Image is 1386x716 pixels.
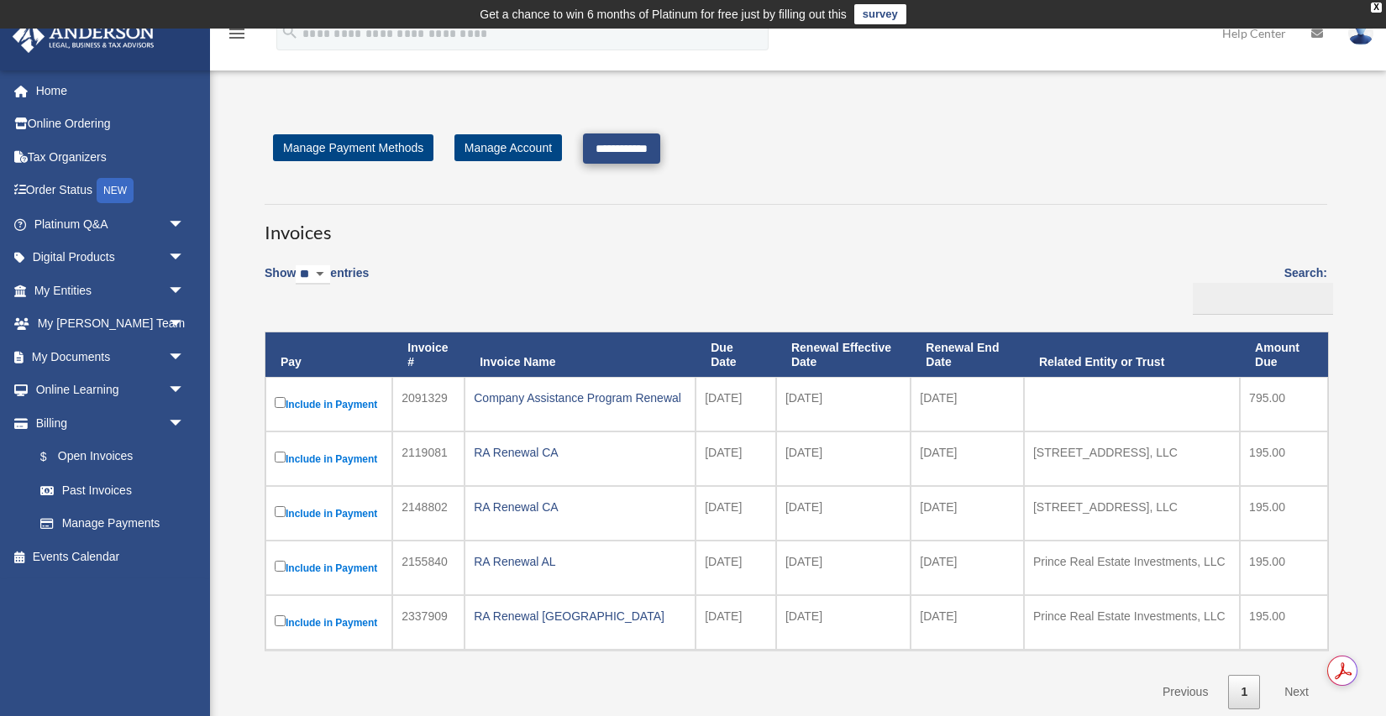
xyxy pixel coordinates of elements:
[275,506,286,517] input: Include in Payment
[480,4,847,24] div: Get a chance to win 6 months of Platinum for free just by filling out this
[8,20,160,53] img: Anderson Advisors Platinum Portal
[12,340,210,374] a: My Documentsarrow_drop_down
[696,431,776,486] td: [DATE]
[273,134,433,161] a: Manage Payment Methods
[392,486,465,541] td: 2148802
[1024,541,1240,595] td: Prince Real Estate Investments, LLC
[1348,21,1373,45] img: User Pic
[1240,595,1328,650] td: 195.00
[275,394,383,415] label: Include in Payment
[474,386,686,410] div: Company Assistance Program Renewal
[168,207,202,242] span: arrow_drop_down
[474,550,686,573] div: RA Renewal AL
[474,604,686,628] div: RA Renewal [GEOGRAPHIC_DATA]
[275,557,383,578] label: Include in Payment
[911,377,1024,431] td: [DATE]
[281,23,299,41] i: search
[12,540,210,573] a: Events Calendar
[474,495,686,519] div: RA Renewal CA
[696,595,776,650] td: [DATE]
[24,473,202,507] a: Past Invoices
[24,507,202,541] a: Manage Payments
[12,307,210,341] a: My [PERSON_NAME] Teamarrow_drop_down
[392,377,465,431] td: 2091329
[275,615,286,626] input: Include in Payment
[696,332,776,378] th: Due Date: activate to sort column ascending
[12,241,210,274] a: Digital Productsarrow_drop_down
[1240,431,1328,486] td: 195.00
[776,541,911,595] td: [DATE]
[275,612,383,633] label: Include in Payment
[1240,486,1328,541] td: 195.00
[265,204,1327,246] h3: Invoices
[1024,332,1240,378] th: Related Entity or Trust: activate to sort column ascending
[911,431,1024,486] td: [DATE]
[265,332,392,378] th: Pay: activate to sort column descending
[454,134,562,161] a: Manage Account
[12,374,210,407] a: Online Learningarrow_drop_down
[275,397,286,408] input: Include in Payment
[1024,486,1240,541] td: [STREET_ADDRESS], LLC
[1187,263,1327,315] label: Search:
[168,307,202,342] span: arrow_drop_down
[168,274,202,308] span: arrow_drop_down
[12,207,210,241] a: Platinum Q&Aarrow_drop_down
[776,377,911,431] td: [DATE]
[1240,377,1328,431] td: 795.00
[474,441,686,464] div: RA Renewal CA
[392,541,465,595] td: 2155840
[1024,431,1240,486] td: [STREET_ADDRESS], LLC
[776,431,911,486] td: [DATE]
[12,107,210,141] a: Online Ordering
[1240,332,1328,378] th: Amount Due: activate to sort column ascending
[168,406,202,441] span: arrow_drop_down
[296,265,330,285] select: Showentries
[12,406,202,440] a: Billingarrow_drop_down
[50,447,58,468] span: $
[227,29,247,44] a: menu
[911,486,1024,541] td: [DATE]
[696,541,776,595] td: [DATE]
[168,241,202,275] span: arrow_drop_down
[97,178,134,203] div: NEW
[1240,541,1328,595] td: 195.00
[696,377,776,431] td: [DATE]
[1371,3,1382,13] div: close
[854,4,906,24] a: survey
[911,332,1024,378] th: Renewal End Date: activate to sort column ascending
[1024,595,1240,650] td: Prince Real Estate Investments, LLC
[12,174,210,208] a: Order StatusNEW
[776,332,911,378] th: Renewal Effective Date: activate to sort column ascending
[392,332,465,378] th: Invoice #: activate to sort column ascending
[24,440,193,474] a: $Open Invoices
[275,452,286,463] input: Include in Payment
[12,140,210,174] a: Tax Organizers
[776,486,911,541] td: [DATE]
[275,503,383,524] label: Include in Payment
[392,595,465,650] td: 2337909
[911,541,1024,595] td: [DATE]
[275,561,286,572] input: Include in Payment
[776,595,911,650] td: [DATE]
[265,263,369,301] label: Show entries
[465,332,696,378] th: Invoice Name: activate to sort column ascending
[911,595,1024,650] td: [DATE]
[227,24,247,44] i: menu
[1193,283,1333,315] input: Search:
[168,374,202,408] span: arrow_drop_down
[12,74,210,107] a: Home
[1150,675,1221,709] a: Previous
[12,274,210,307] a: My Entitiesarrow_drop_down
[168,340,202,374] span: arrow_drop_down
[275,448,383,469] label: Include in Payment
[392,431,465,486] td: 2119081
[696,486,776,541] td: [DATE]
